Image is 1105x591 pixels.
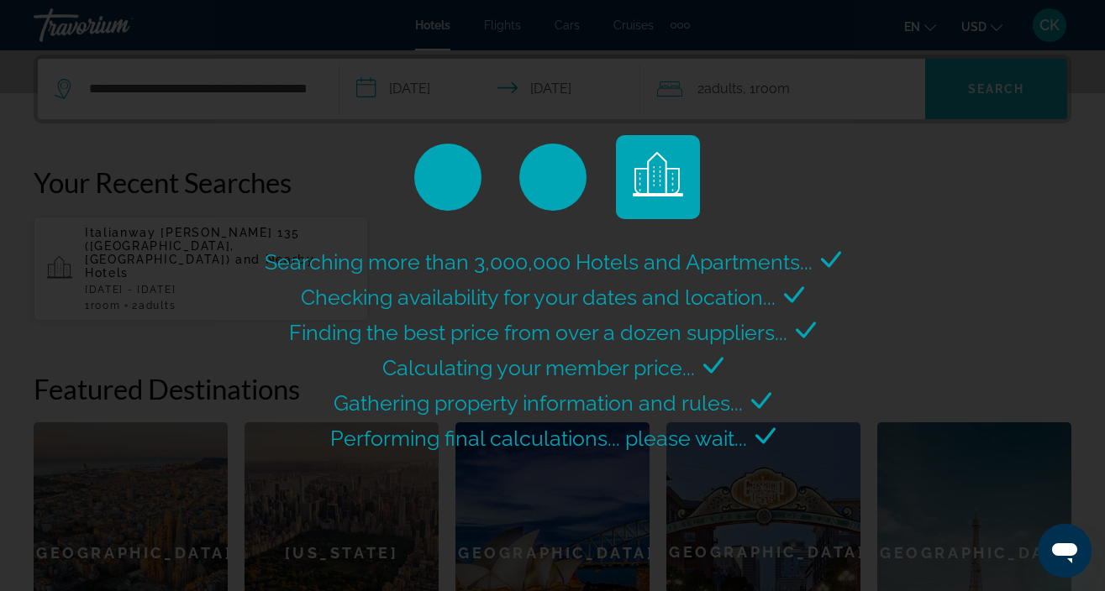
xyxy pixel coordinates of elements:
[301,285,776,310] span: Checking availability for your dates and location...
[330,426,747,451] span: Performing final calculations... please wait...
[289,320,787,345] span: Finding the best price from over a dozen suppliers...
[382,355,695,380] span: Calculating your member price...
[1038,524,1092,578] iframe: Button to launch messaging window
[265,249,813,275] span: Searching more than 3,000,000 Hotels and Apartments...
[334,390,743,416] span: Gathering property information and rules...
